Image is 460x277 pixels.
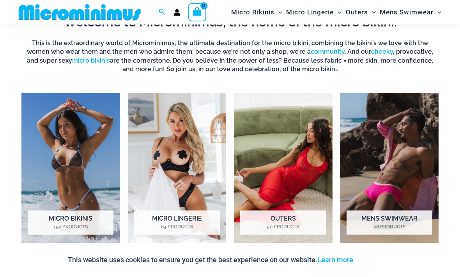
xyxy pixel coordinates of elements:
a: Visit product category Micro Bikinis [21,93,120,246]
mark: 192 Products [28,223,113,230]
span: Menu Toggle [433,2,441,22]
h2: Micro Bikinis [28,210,113,235]
img: Outers [234,93,333,246]
a: micro bikinis [72,57,110,64]
h6: This is the extraordinary world of Microminimus, the ultimate destination for the micro bikini, c... [21,39,439,74]
mark: 50 Products [240,223,326,230]
a: Account icon link [173,9,180,16]
span: Outers [346,2,368,22]
mark: 64 Products [134,223,220,230]
img: Micro Lingerie [128,93,226,246]
span: Menu Toggle [274,2,282,22]
h2: Mens Swimwear [347,210,432,235]
span: Menu Toggle [334,2,341,22]
p: This website uses cookies to ensure you get the best experience on our website. [68,254,353,266]
nav: Site Navigation [228,1,444,23]
img: MM SHOP LOGO FLAT [16,4,144,21]
a: Learn more [317,256,353,264]
a: Micro LingerieMenu ToggleMenu Toggle [284,2,343,22]
a: Visit product category Micro Lingerie [128,93,226,246]
img: Mens Swimwear [340,93,439,246]
span: Menu Toggle [368,2,376,22]
span: Mens Swimwear [380,2,433,22]
button: Accept [359,251,392,269]
mark: 28 Products [347,223,432,230]
a: Search icon link [159,7,166,17]
a: View Shopping Cart, empty [188,3,206,21]
span: Micro Lingerie [286,2,334,22]
a: Micro BikinisMenu ToggleMenu Toggle [229,2,284,22]
a: OutersMenu ToggleMenu Toggle [344,2,378,22]
a: community [311,48,345,55]
h2: Outers [240,210,326,235]
a: Visit product category Outers [234,93,333,246]
img: Micro Bikinis [21,93,120,246]
a: cheeky [371,48,393,55]
span: Micro Bikinis [231,2,274,22]
a: Visit product category Mens Swimwear [340,93,439,246]
h2: Micro Lingerie [134,210,220,235]
a: Mens SwimwearMenu ToggleMenu Toggle [378,2,443,22]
